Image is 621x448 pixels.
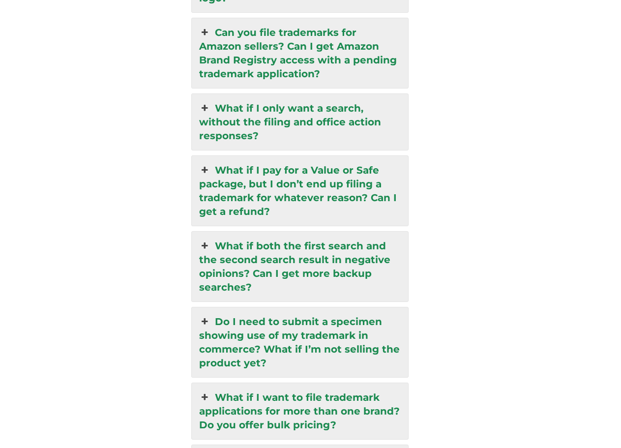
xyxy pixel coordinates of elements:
a: What if I pay for a Value or Safe package, but I don’t end up filing a trademark for whatever rea... [192,156,408,226]
a: What if I only want a search, without the filing and office action responses? [192,94,408,150]
a: Can you file trademarks for Amazon sellers? Can I get Amazon Brand Registry access with a pending... [192,18,408,88]
a: What if both the first search and the second search result in negative opinions? Can I get more b... [192,232,408,301]
a: Do I need to submit a specimen showing use of my trademark in commerce? What if I’m not selling t... [192,307,408,377]
a: What if I want to file trademark applications for more than one brand? Do you offer bulk pricing? [192,383,408,439]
